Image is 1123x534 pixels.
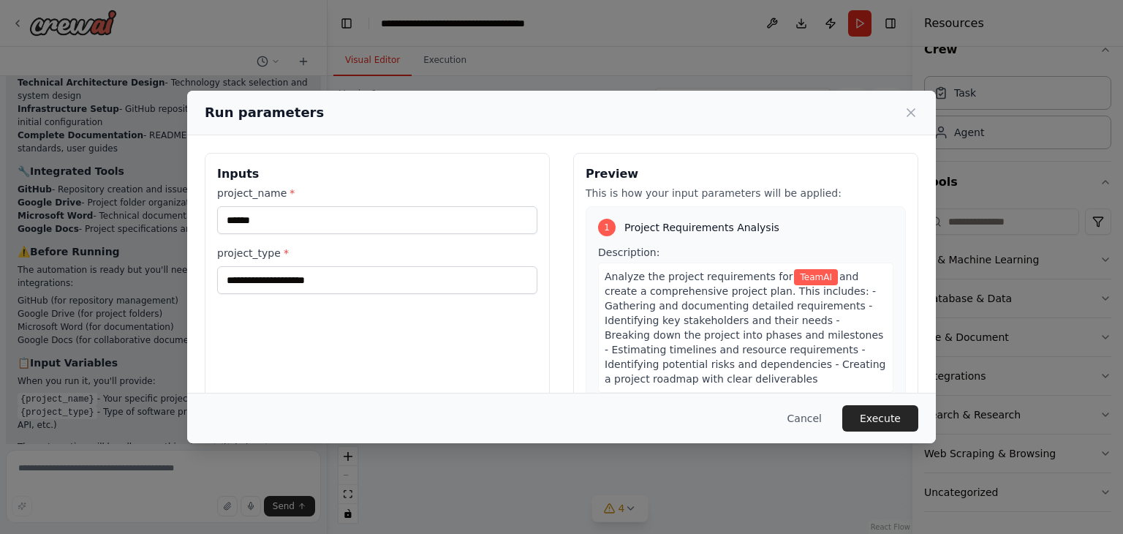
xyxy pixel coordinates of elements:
[624,220,779,235] span: Project Requirements Analysis
[205,102,324,123] h2: Run parameters
[598,219,616,236] div: 1
[842,405,918,432] button: Execute
[217,186,537,200] label: project_name
[217,246,537,260] label: project_type
[586,165,906,183] h3: Preview
[794,269,837,285] span: Variable: project_name
[605,271,793,282] span: Analyze the project requirements for
[776,405,833,432] button: Cancel
[586,186,906,200] p: This is how your input parameters will be applied:
[217,165,537,183] h3: Inputs
[598,247,659,258] span: Description:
